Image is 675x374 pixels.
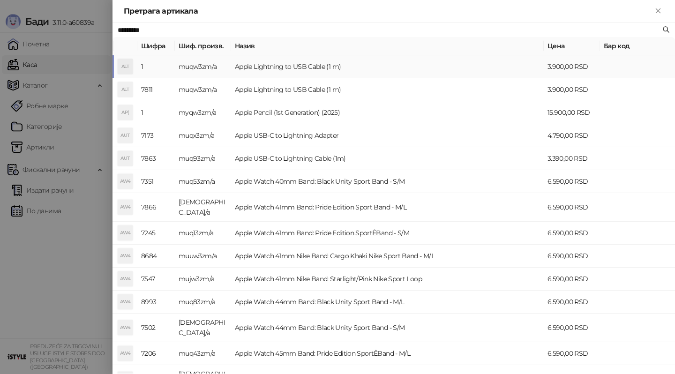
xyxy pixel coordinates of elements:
td: 6.590,00 RSD [544,291,600,314]
td: Apple Watch 41mm Band: Pride Edition Sport Band - M/L [231,193,544,222]
td: 6.590,00 RSD [544,342,600,365]
td: 3.900,00 RSD [544,78,600,101]
td: 7547 [137,268,175,291]
td: Apple Watch 45mm Band: Pride Edition SportÊBand - M/L [231,342,544,365]
td: Apple Watch 44mm Band: Black Unity Sport Band - M/L [231,291,544,314]
td: Apple Watch 44mm Band: Black Unity Sport Band - S/M [231,314,544,342]
th: Назив [231,37,544,55]
div: AW4 [118,174,133,189]
td: [DEMOGRAPHIC_DATA]/a [175,314,231,342]
td: 7502 [137,314,175,342]
td: 7863 [137,147,175,170]
td: 8993 [137,291,175,314]
td: Apple USB-C to Lightning Cable (1m) [231,147,544,170]
td: 4.790,00 RSD [544,124,600,147]
td: [DEMOGRAPHIC_DATA]/a [175,193,231,222]
th: Цена [544,37,600,55]
td: 6.590,00 RSD [544,314,600,342]
div: AW4 [118,200,133,215]
td: 7245 [137,222,175,245]
td: muqw3zm/a [175,78,231,101]
div: ALT [118,59,133,74]
td: muq53zm/a [175,170,231,193]
div: AUT [118,128,133,143]
td: 3.390,00 RSD [544,147,600,170]
td: muq43zm/a [175,342,231,365]
td: muq13zm/a [175,222,231,245]
td: 6.590,00 RSD [544,170,600,193]
td: 8684 [137,245,175,268]
td: mujw3zm/a [175,268,231,291]
td: Apple Lightning to USB Cable (1 m) [231,55,544,78]
td: 3.900,00 RSD [544,55,600,78]
td: 7206 [137,342,175,365]
div: AW4 [118,294,133,309]
div: Претрага артикала [124,6,652,17]
td: Apple Watch 41mm Nike Band: Starlight/Pink Nike Sport Loop [231,268,544,291]
td: 6.590,00 RSD [544,193,600,222]
td: Apple Pencil (1st Generation) (2025) [231,101,544,124]
div: AW4 [118,248,133,263]
td: Apple Watch 40mm Band: Black Unity Sport Band - S/M [231,170,544,193]
td: Apple USB-C to Lightning Adapter [231,124,544,147]
th: Шифра [137,37,175,55]
div: AUT [118,151,133,166]
td: 7811 [137,78,175,101]
td: muq83zm/a [175,291,231,314]
td: 1 [137,55,175,78]
td: muq93zm/a [175,147,231,170]
td: muqx3zm/a [175,124,231,147]
td: 15.900,00 RSD [544,101,600,124]
td: 7351 [137,170,175,193]
td: 7173 [137,124,175,147]
div: AW4 [118,346,133,361]
td: 6.590,00 RSD [544,245,600,268]
td: muqw3zm/a [175,55,231,78]
th: Шиф. произв. [175,37,231,55]
td: Apple Watch 41mm Band: Pride Edition SportÊBand - S/M [231,222,544,245]
div: AW4 [118,225,133,240]
button: Close [652,6,664,17]
td: 1 [137,101,175,124]
div: AW4 [118,320,133,335]
td: muuw3zm/a [175,245,231,268]
div: AW4 [118,271,133,286]
td: Apple Watch 41mm Nike Band: Cargo Khaki Nike Sport Band - M/L [231,245,544,268]
div: ALT [118,82,133,97]
td: myqw3zm/a [175,101,231,124]
td: 6.590,00 RSD [544,222,600,245]
td: 6.590,00 RSD [544,268,600,291]
td: Apple Lightning to USB Cable (1 m) [231,78,544,101]
td: 7866 [137,193,175,222]
div: AP( [118,105,133,120]
th: Бар код [600,37,675,55]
